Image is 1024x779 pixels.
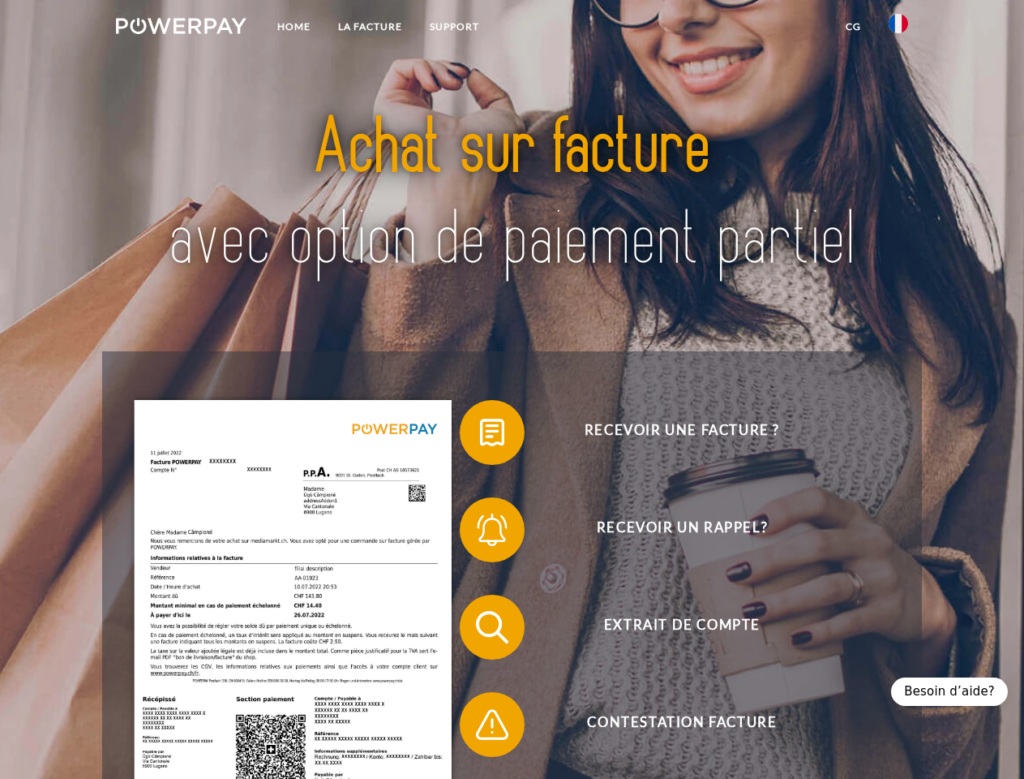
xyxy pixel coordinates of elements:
img: qb_bill.svg [472,412,512,453]
img: title-powerpay_fr.svg [155,78,869,311]
a: Support [416,12,493,41]
button: Recevoir une facture ? [460,400,881,465]
button: Recevoir un rappel? [460,497,881,562]
button: Contestation Facture [460,692,881,757]
span: Recevoir une facture ? [483,400,880,465]
a: LA FACTURE [324,12,416,41]
button: Extrait de compte [460,595,881,660]
img: qb_warning.svg [472,704,512,745]
img: fr [889,14,908,33]
span: Extrait de compte [483,595,880,660]
span: Recevoir un rappel? [483,497,880,562]
img: qb_bell.svg [472,510,512,550]
img: logo-powerpay-white.svg [116,18,246,34]
span: Contestation Facture [483,692,880,757]
img: qb_search.svg [472,607,512,648]
a: CG [832,12,875,41]
a: Home [263,12,324,41]
div: Besoin d’aide? [891,678,1008,706]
